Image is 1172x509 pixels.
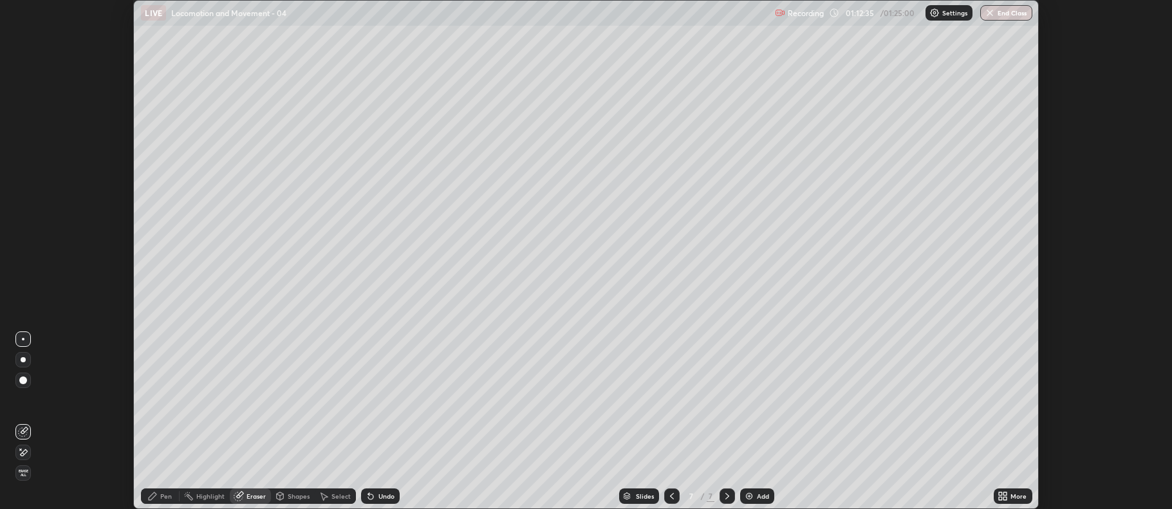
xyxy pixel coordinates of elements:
p: Settings [942,10,967,16]
div: Eraser [246,493,266,499]
img: class-settings-icons [929,8,940,18]
div: Slides [636,493,654,499]
p: Recording [788,8,824,18]
div: Highlight [196,493,225,499]
div: Shapes [288,493,310,499]
span: Erase all [16,469,30,477]
div: Pen [160,493,172,499]
div: 7 [707,490,714,502]
img: end-class-cross [985,8,995,18]
div: Select [331,493,351,499]
div: More [1010,493,1027,499]
button: End Class [980,5,1032,21]
p: Locomotion and Movement - 04 [171,8,286,18]
p: LIVE [145,8,162,18]
div: 7 [685,492,698,500]
div: / [700,492,704,500]
img: add-slide-button [744,491,754,501]
div: Undo [378,493,395,499]
img: recording.375f2c34.svg [775,8,785,18]
div: Add [757,493,769,499]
